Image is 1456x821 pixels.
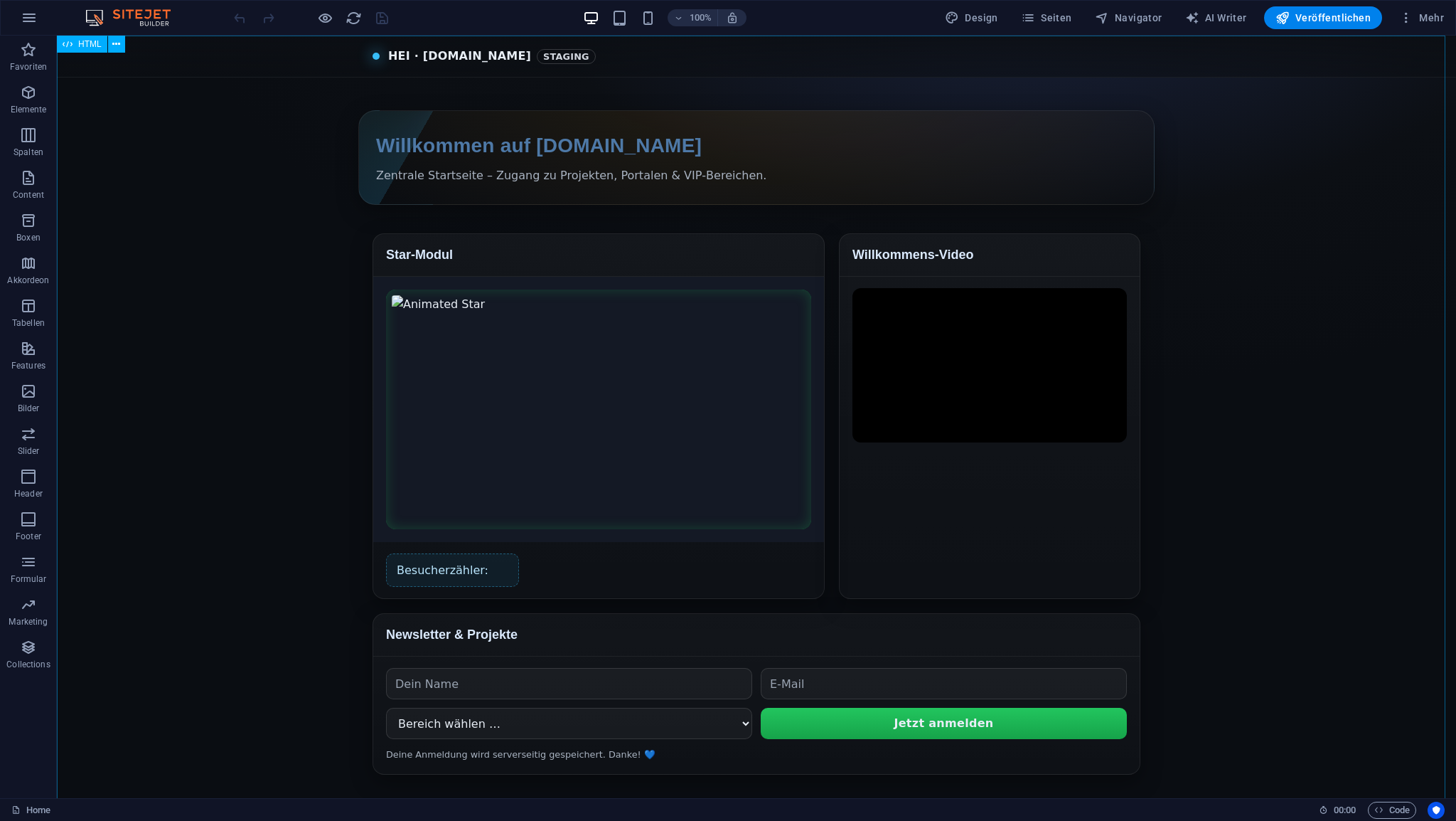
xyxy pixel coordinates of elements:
p: Akkordeon [7,275,49,286]
a: Klick, um Auswahl aufzuheben. Doppelklick öffnet Seitenverwaltung [11,802,50,819]
img: Editor Logo [82,9,188,26]
p: Content [13,189,44,201]
i: Seite neu laden [346,10,362,26]
p: Favoriten [10,61,47,73]
button: Design [939,6,1004,29]
p: Slider [18,445,40,457]
h6: Session-Zeit [1319,802,1356,819]
i: Bei Größenänderung Zoomstufe automatisch an das gewählte Gerät anpassen. [726,11,739,24]
span: AI Writer [1185,11,1247,25]
button: Code [1368,802,1416,819]
span: 00 00 [1334,802,1356,819]
span: HTML [78,40,102,48]
p: Boxen [16,232,41,243]
button: Veröffentlichen [1264,6,1382,29]
span: Code [1374,802,1410,819]
button: Klicke hier, um den Vorschau-Modus zu verlassen [316,9,333,26]
p: Marketing [9,616,48,627]
h6: 100% [689,9,712,26]
span: Navigator [1095,11,1162,25]
span: Mehr [1399,11,1444,25]
button: Seiten [1015,6,1078,29]
p: Tabellen [12,317,45,329]
button: reload [345,9,362,26]
span: : [1344,805,1346,815]
button: AI Writer [1179,6,1253,29]
span: Design [945,11,998,25]
p: Formular [11,573,47,585]
p: Elemente [11,104,47,115]
button: Usercentrics [1428,802,1445,819]
p: Spalten [14,147,43,158]
button: Navigator [1089,6,1168,29]
span: Seiten [1021,11,1072,25]
button: 100% [668,9,718,26]
span: Veröffentlichen [1275,11,1371,25]
p: Collections [6,659,50,670]
p: Features [11,360,45,371]
button: Mehr [1393,6,1450,29]
p: Header [14,488,43,499]
div: Design (Strg+Alt+Y) [939,6,1004,29]
p: Footer [16,531,41,542]
p: Bilder [18,403,40,414]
